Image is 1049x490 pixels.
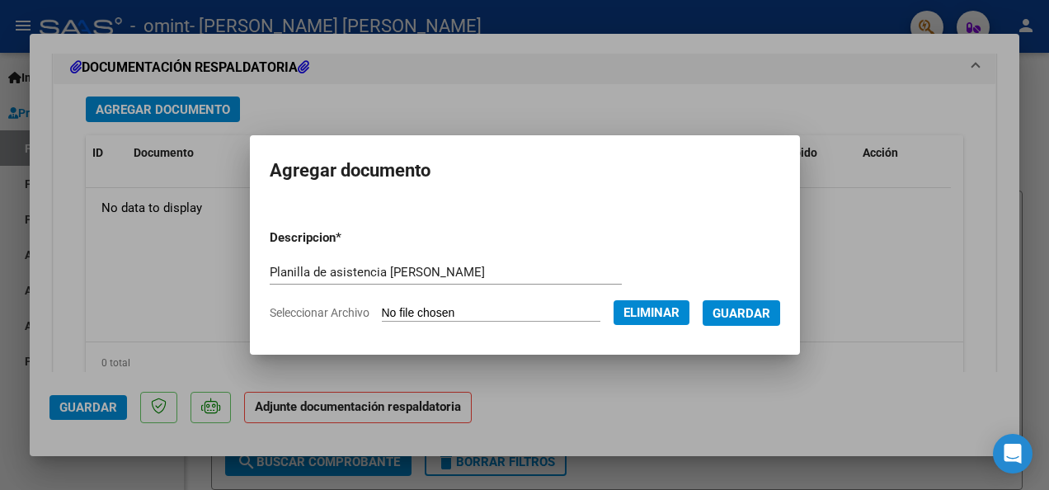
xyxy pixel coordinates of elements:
span: Eliminar [623,305,680,320]
span: Guardar [713,306,770,321]
p: Descripcion [270,229,423,247]
div: Open Intercom Messenger [993,434,1033,474]
button: Guardar [703,300,780,326]
h2: Agregar documento [270,155,780,186]
button: Eliminar [614,300,689,325]
span: Seleccionar Archivo [270,306,369,319]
